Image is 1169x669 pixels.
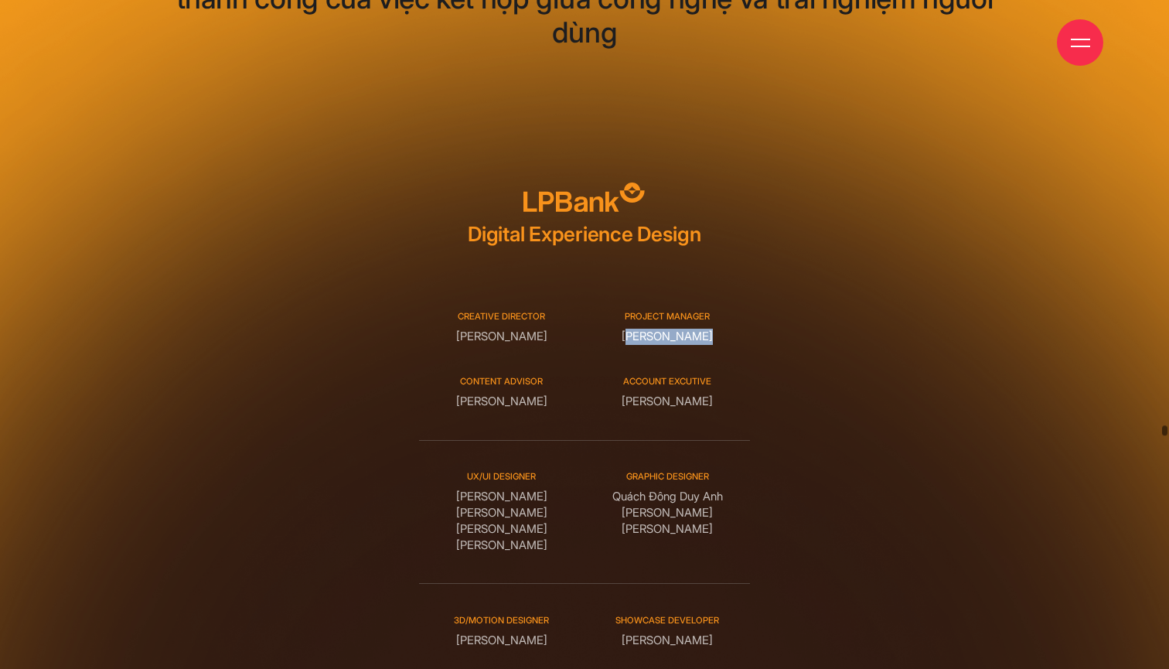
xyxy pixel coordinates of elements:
div: [PERSON_NAME] [584,375,750,410]
small: Account excutive [584,375,750,387]
small: SHOWCASE DEVELOPER [584,614,750,626]
small: Project manager [584,310,750,323]
div: Quách Đông Duy Anh [PERSON_NAME] [PERSON_NAME] [584,470,750,554]
h2: Digital Experience Design [468,222,700,247]
div: [PERSON_NAME] [419,310,584,345]
small: UX/UI DESIGNER [419,470,584,483]
div: [PERSON_NAME] [419,375,584,410]
div: [PERSON_NAME] [584,614,750,649]
div: [PERSON_NAME] [584,310,750,345]
div: [PERSON_NAME] [419,614,584,649]
small: Graphic designer [584,470,750,483]
small: Content advisor [419,375,584,387]
small: Creative Director [419,310,584,323]
div: [PERSON_NAME] [PERSON_NAME] [PERSON_NAME] [PERSON_NAME] [419,470,584,554]
small: 3D/Motion designer [419,614,584,626]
